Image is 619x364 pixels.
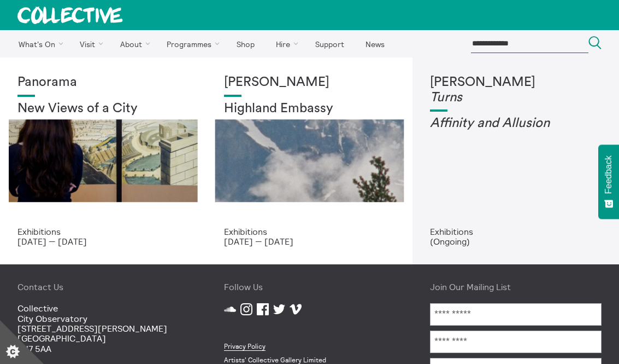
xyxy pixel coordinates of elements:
[267,30,304,57] a: Hire
[356,30,394,57] a: News
[157,30,225,57] a: Programmes
[17,75,189,90] h1: Panorama
[207,57,413,264] a: Solar wheels 17 [PERSON_NAME] Highland Embassy Exhibitions [DATE] — [DATE]
[224,75,396,90] h1: [PERSON_NAME]
[430,236,602,246] p: (Ongoing)
[305,30,353,57] a: Support
[224,236,396,246] p: [DATE] — [DATE]
[430,282,602,292] h4: Join Our Mailing List
[604,155,614,194] span: Feedback
[224,342,266,351] a: Privacy Policy
[430,117,535,130] em: Affinity and Allusi
[224,101,396,117] h2: Highland Embassy
[17,282,189,292] h4: Contact Us
[110,30,155,57] a: About
[9,30,68,57] a: What's On
[70,30,109,57] a: Visit
[430,75,602,105] h1: [PERSON_NAME]
[598,145,619,219] button: Feedback - Show survey
[227,30,264,57] a: Shop
[17,227,189,236] p: Exhibitions
[17,303,189,354] p: Collective City Observatory [STREET_ADDRESS][PERSON_NAME] [GEOGRAPHIC_DATA] EH7 5AA
[430,91,462,104] em: Turns
[535,117,550,130] em: on
[17,236,189,246] p: [DATE] — [DATE]
[224,227,396,236] p: Exhibitions
[412,57,619,264] a: Turns2 [PERSON_NAME]Turns Affinity and Allusion Exhibitions (Ongoing)
[430,227,602,236] p: Exhibitions
[224,282,396,292] h4: Follow Us
[17,101,189,117] h2: New Views of a City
